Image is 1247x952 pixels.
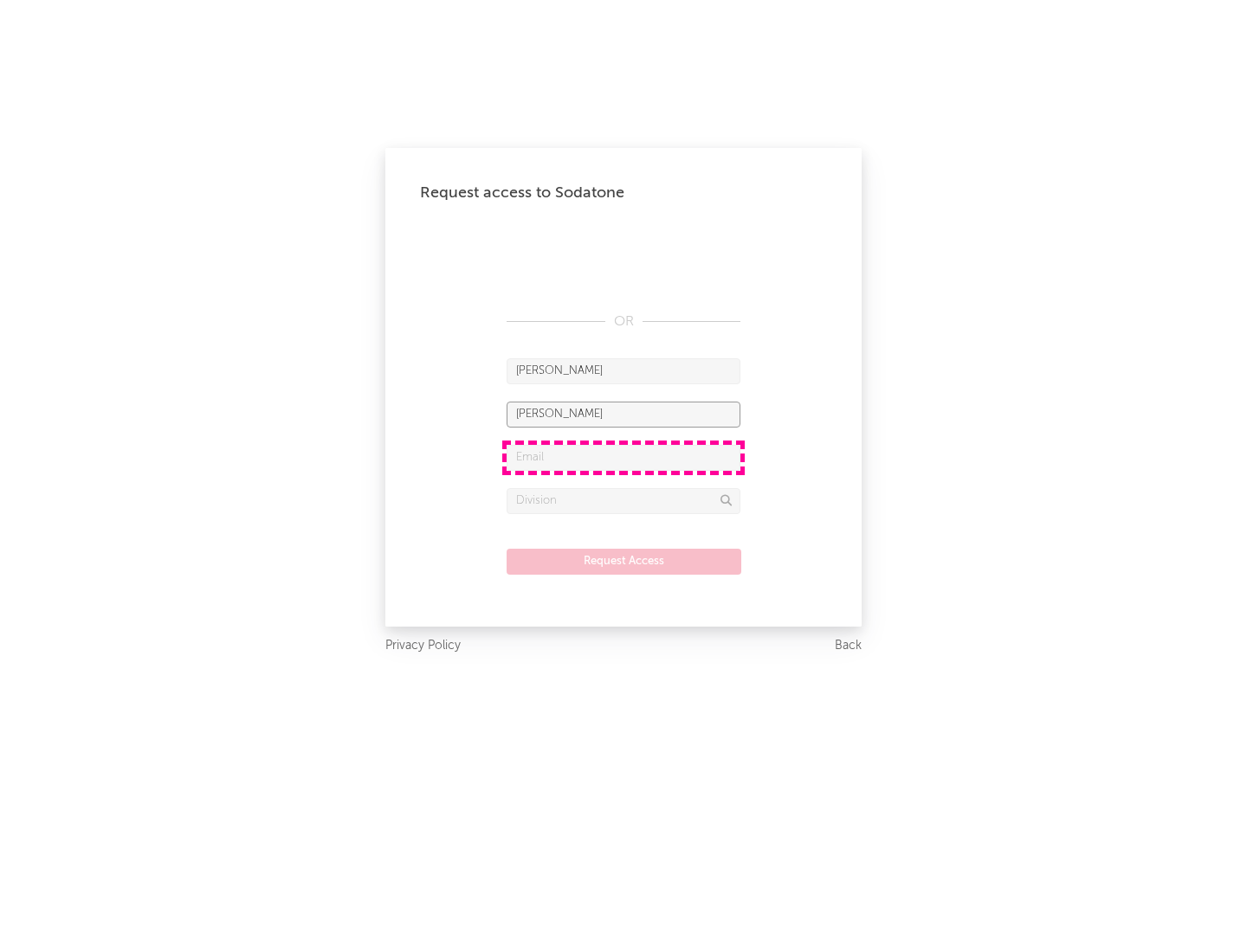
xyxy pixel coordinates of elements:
[507,488,740,514] input: Division
[507,358,740,384] input: First Name
[507,445,740,471] input: Email
[507,402,740,428] input: Last Name
[507,312,740,332] div: OR
[835,635,862,657] a: Back
[420,183,827,203] div: Request access to Sodatone
[385,635,461,657] a: Privacy Policy
[507,549,741,575] button: Request Access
